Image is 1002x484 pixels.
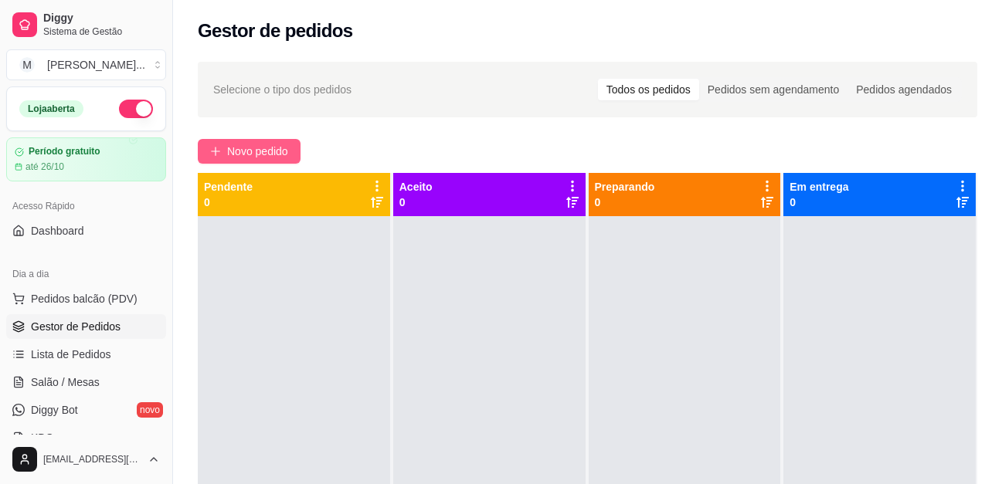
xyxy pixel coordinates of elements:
[6,49,166,80] button: Select a team
[790,179,848,195] p: Em entrega
[19,100,83,117] div: Loja aberta
[204,179,253,195] p: Pendente
[19,57,35,73] span: M
[6,286,166,311] button: Pedidos balcão (PDV)
[198,139,301,164] button: Novo pedido
[699,79,847,100] div: Pedidos sem agendamento
[43,453,141,465] span: [EMAIL_ADDRESS][DOMAIN_NAME]
[25,161,64,173] article: até 26/10
[31,430,53,445] span: KDS
[399,195,433,210] p: 0
[6,342,166,367] a: Lista de Pedidos
[31,319,121,334] span: Gestor de Pedidos
[595,179,655,195] p: Preparando
[213,81,352,98] span: Selecione o tipo dos pedidos
[31,347,111,362] span: Lista de Pedidos
[227,143,288,160] span: Novo pedido
[847,79,960,100] div: Pedidos agendados
[43,12,160,25] span: Diggy
[31,374,100,390] span: Salão / Mesas
[210,146,221,157] span: plus
[399,179,433,195] p: Aceito
[204,195,253,210] p: 0
[595,195,655,210] p: 0
[790,195,848,210] p: 0
[6,194,166,218] div: Acesso Rápido
[119,100,153,118] button: Alterar Status
[29,146,100,157] article: Período gratuito
[47,57,145,73] div: [PERSON_NAME] ...
[31,291,138,306] span: Pedidos balcão (PDV)
[43,25,160,38] span: Sistema de Gestão
[6,314,166,339] a: Gestor de Pedidos
[6,370,166,394] a: Salão / Mesas
[31,402,78,418] span: Diggy Bot
[6,398,166,422] a: Diggy Botnovo
[6,262,166,286] div: Dia a dia
[31,223,84,239] span: Dashboard
[6,6,166,43] a: DiggySistema de Gestão
[6,425,166,450] a: KDS
[6,137,166,181] a: Período gratuitoaté 26/10
[6,441,166,478] button: [EMAIL_ADDRESS][DOMAIN_NAME]
[6,218,166,243] a: Dashboard
[598,79,699,100] div: Todos os pedidos
[198,19,353,43] h2: Gestor de pedidos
